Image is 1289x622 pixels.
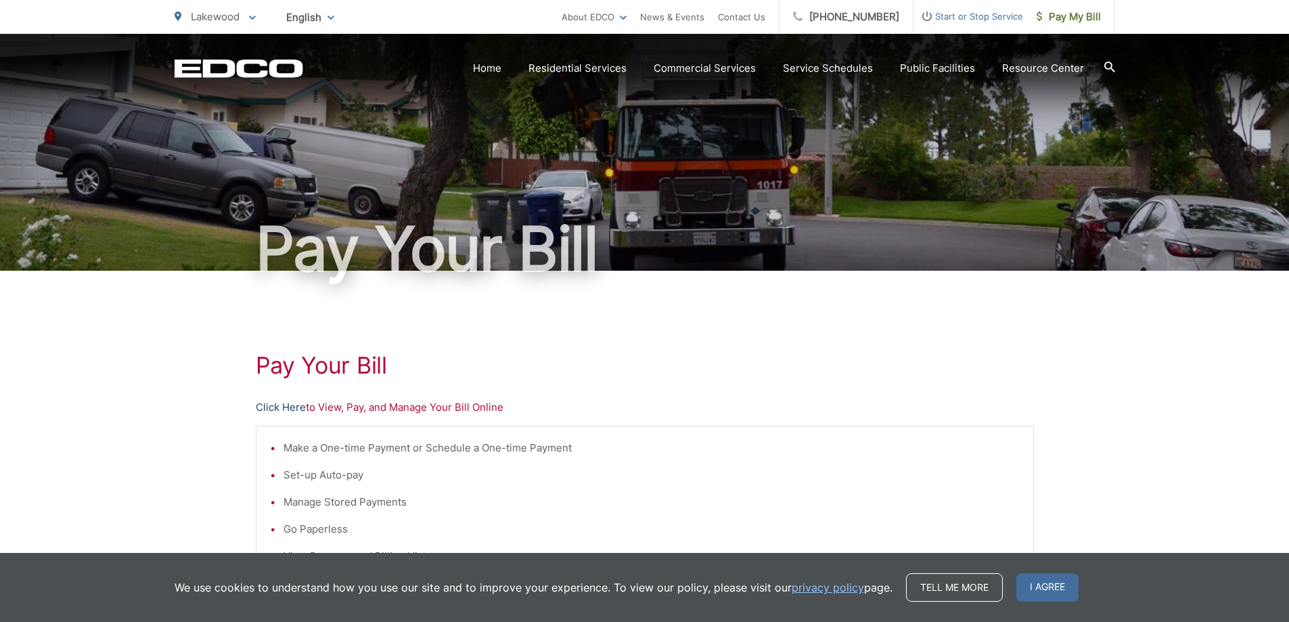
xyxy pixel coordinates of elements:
[654,60,756,76] a: Commercial Services
[718,9,765,25] a: Contact Us
[562,9,627,25] a: About EDCO
[284,548,1020,564] li: View Payment and Billing History
[256,352,1034,379] h1: Pay Your Bill
[792,579,864,596] a: privacy policy
[473,60,501,76] a: Home
[256,399,1034,416] p: to View, Pay, and Manage Your Bill Online
[276,5,344,29] span: English
[906,573,1003,602] a: Tell me more
[191,10,240,23] span: Lakewood
[175,215,1115,283] h1: Pay Your Bill
[783,60,873,76] a: Service Schedules
[528,60,627,76] a: Residential Services
[1037,9,1101,25] span: Pay My Bill
[1016,573,1079,602] span: I agree
[284,494,1020,510] li: Manage Stored Payments
[284,440,1020,456] li: Make a One-time Payment or Schedule a One-time Payment
[640,9,704,25] a: News & Events
[1002,60,1084,76] a: Resource Center
[175,579,892,596] p: We use cookies to understand how you use our site and to improve your experience. To view our pol...
[284,521,1020,537] li: Go Paperless
[256,399,306,416] a: Click Here
[900,60,975,76] a: Public Facilities
[175,59,303,78] a: EDCD logo. Return to the homepage.
[284,467,1020,483] li: Set-up Auto-pay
